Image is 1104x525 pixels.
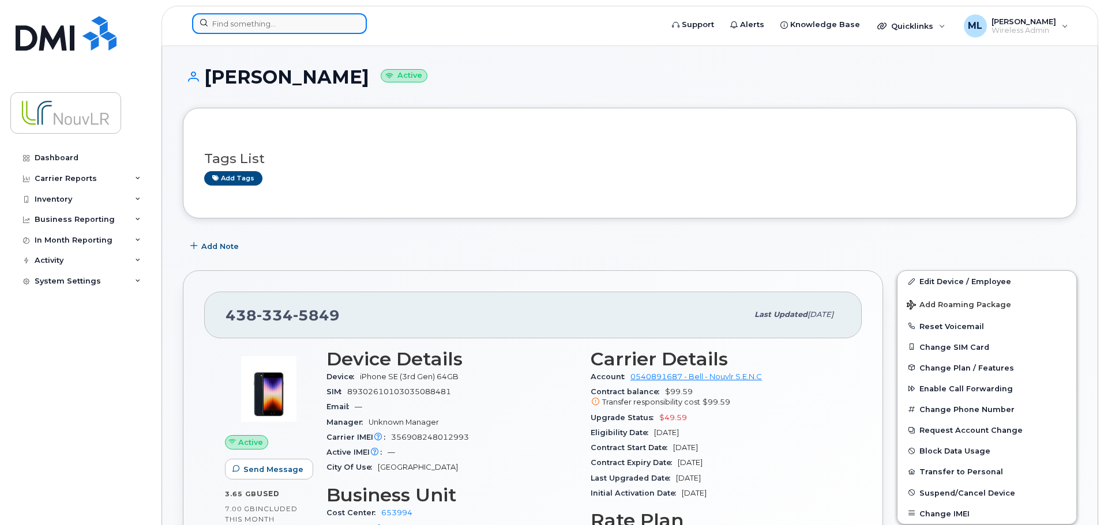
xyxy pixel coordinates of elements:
span: Change Plan / Features [919,363,1014,372]
h3: Tags List [204,152,1056,166]
span: 5849 [293,307,340,324]
span: Contract Start Date [591,443,673,452]
h3: Carrier Details [591,349,841,369]
span: [DATE] [682,489,707,497]
span: Carrier IMEI [326,433,391,441]
span: Manager [326,418,369,426]
span: Enable Call Forwarding [919,384,1013,393]
button: Send Message [225,459,313,479]
span: 89302610103035088481 [347,387,451,396]
span: Unknown Manager [369,418,439,426]
button: Add Note [183,236,249,256]
button: Change SIM Card [898,337,1076,357]
h1: [PERSON_NAME] [183,67,1077,87]
span: Send Message [243,464,303,475]
button: Transfer to Personal [898,461,1076,482]
span: $99.59 [703,398,730,406]
span: [DATE] [678,458,703,467]
span: Cost Center [326,508,381,517]
img: image20231002-3703462-1angbar.jpeg [234,354,303,424]
span: Email [326,402,355,411]
span: used [257,489,280,498]
span: [DATE] [673,443,698,452]
span: 356908248012993 [391,433,469,441]
a: Add tags [204,171,262,186]
span: [DATE] [808,310,833,319]
h3: Business Unit [326,485,577,505]
span: Device [326,372,360,381]
span: Initial Activation Date [591,489,682,497]
span: Transfer responsibility cost [602,398,700,406]
span: City Of Use [326,463,378,471]
span: Last Upgraded Date [591,474,676,482]
span: [DATE] [676,474,701,482]
span: iPhone SE (3rd Gen) 64GB [360,372,459,381]
span: — [355,402,362,411]
span: included this month [225,504,298,523]
button: Change Phone Number [898,399,1076,420]
span: 3.65 GB [225,490,257,498]
button: Reset Voicemail [898,316,1076,337]
button: Request Account Change [898,420,1076,440]
span: Upgrade Status [591,413,659,422]
span: Active [238,437,263,448]
button: Block Data Usage [898,440,1076,461]
span: SIM [326,387,347,396]
span: Add Roaming Package [907,300,1011,311]
span: Account [591,372,630,381]
span: 7.00 GB [225,505,256,513]
span: Eligibility Date [591,428,654,437]
span: $49.59 [659,413,687,422]
button: Add Roaming Package [898,292,1076,316]
a: Edit Device / Employee [898,271,1076,292]
span: [DATE] [654,428,679,437]
span: $99.59 [591,387,841,408]
button: Suspend/Cancel Device [898,482,1076,503]
button: Change IMEI [898,503,1076,524]
button: Change Plan / Features [898,357,1076,378]
span: [GEOGRAPHIC_DATA] [378,463,458,471]
button: Enable Call Forwarding [898,378,1076,399]
span: — [388,448,395,456]
span: Last updated [754,310,808,319]
small: Active [381,69,427,82]
a: 0540891687 - Bell - Nouvlr S.E.N.C [630,372,762,381]
span: 334 [257,307,293,324]
span: Active IMEI [326,448,388,456]
span: Contract Expiry Date [591,458,678,467]
a: 653994 [381,508,412,517]
h3: Device Details [326,349,577,369]
span: Suspend/Cancel Device [919,488,1015,497]
span: 438 [226,307,340,324]
span: Add Note [201,241,239,252]
span: Contract balance [591,387,665,396]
